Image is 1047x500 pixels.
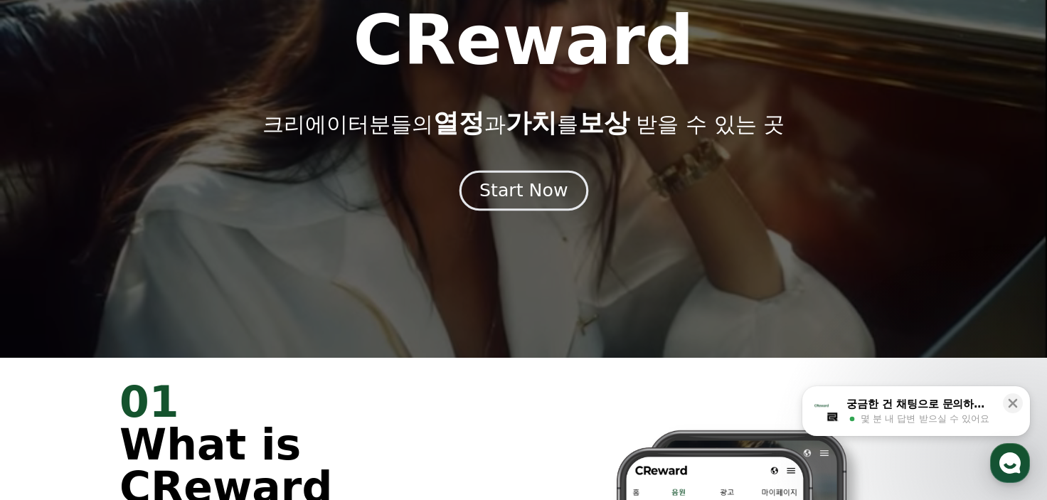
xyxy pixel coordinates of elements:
button: Start Now [459,170,588,211]
div: Start Now [479,179,568,203]
a: 대화 [94,382,184,417]
p: 크리에이터분들의 과 를 받을 수 있는 곳 [262,109,785,137]
span: 열정 [433,108,484,137]
span: 홈 [45,403,53,415]
span: 설정 [220,403,237,415]
span: 가치 [506,108,557,137]
h1: CReward [353,6,693,75]
span: 보상 [578,108,629,137]
a: 홈 [4,382,94,417]
span: 대화 [130,404,147,415]
a: 설정 [184,382,273,417]
a: Start Now [462,186,585,199]
div: 01 [119,381,506,423]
